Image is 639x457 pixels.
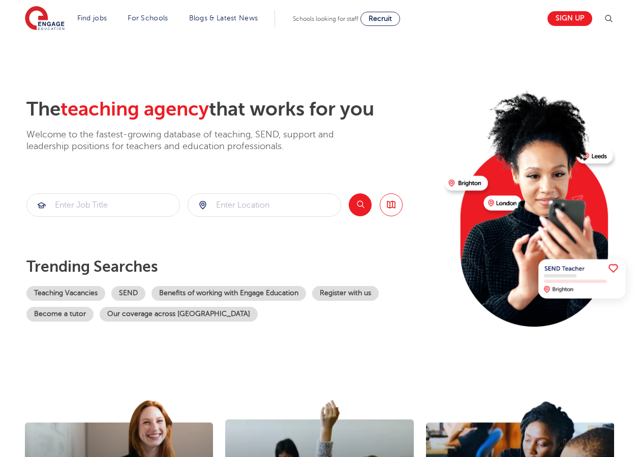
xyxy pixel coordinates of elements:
[27,194,179,216] input: Submit
[369,15,392,22] span: Recruit
[360,12,400,26] a: Recruit
[349,193,372,216] button: Search
[111,286,145,301] a: SEND
[26,258,437,276] p: Trending searches
[188,193,341,217] div: Submit
[189,14,258,22] a: Blogs & Latest News
[26,98,437,121] h2: The that works for you
[128,14,168,22] a: For Schools
[100,307,258,322] a: Our coverage across [GEOGRAPHIC_DATA]
[293,15,358,22] span: Schools looking for staff
[26,129,362,153] p: Welcome to the fastest-growing database of teaching, SEND, support and leadership positions for t...
[77,14,107,22] a: Find jobs
[26,307,94,322] a: Become a tutor
[26,193,180,217] div: Submit
[188,194,341,216] input: Submit
[312,286,379,301] a: Register with us
[151,286,306,301] a: Benefits of working with Engage Education
[25,6,65,32] img: Engage Education
[547,11,592,26] a: Sign up
[60,98,209,120] span: teaching agency
[26,286,105,301] a: Teaching Vacancies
